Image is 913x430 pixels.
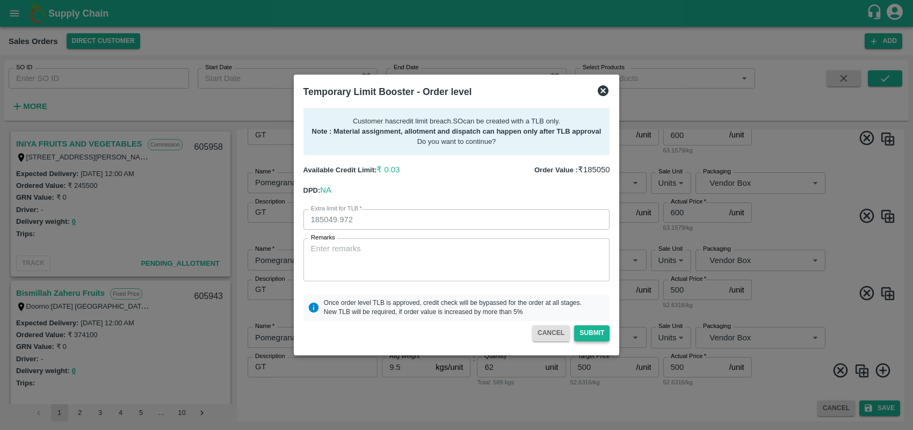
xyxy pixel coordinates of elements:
button: Submit [574,325,610,341]
b: Temporary Limit Booster - Order level [303,86,472,97]
p: Customer has credit limit breach . SO can be created with a TLB only. [312,116,602,127]
p: Once order level TLB is approved, credit check will be bypassed for the order at all stages. New ... [324,298,582,317]
b: Order Value : [534,166,578,174]
p: Do you want to continue? [312,137,602,147]
label: Extra limit for TLB [311,205,362,213]
b: DPD: [303,186,321,194]
span: ₹ 0.03 [376,165,400,174]
span: ₹ 185050 [578,165,610,174]
p: Note : Material assignment, allotment and dispatch can happen only after TLB approval [312,127,602,137]
button: CANCEL [532,325,570,341]
label: Remarks [311,234,335,242]
b: Available Credit Limit: [303,166,377,174]
input: Enter value [303,209,610,230]
span: NA [320,186,331,194]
